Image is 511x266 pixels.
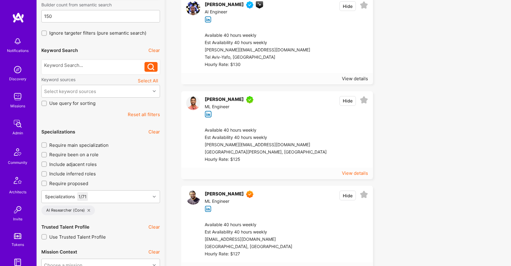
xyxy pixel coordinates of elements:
img: Invite [12,204,24,216]
div: Trusted Talent Profile [41,224,89,230]
button: Select All [136,77,160,85]
span: Ignore targeter filters (pure semantic search) [49,30,146,36]
div: ML Engineer [205,103,256,111]
span: Use Trusted Talent Profile [49,234,106,240]
div: View details [342,170,368,176]
img: User Avatar [186,96,200,110]
button: Clear [148,129,160,135]
a: User Avatar [186,96,200,118]
button: Hide [339,1,356,11]
img: A.Teamer in Residence [246,96,253,103]
span: Require main specialization [49,142,109,148]
div: [PERSON_NAME] [205,1,244,9]
div: Hourly Rate: $125 [205,156,327,163]
img: Architects [10,174,25,189]
div: Missions [10,103,25,109]
div: Notifications [7,47,29,54]
img: admin teamwork [12,118,24,130]
i: icon linkedIn [205,16,212,23]
img: Vetted A.Teamer [246,1,253,9]
div: Select keyword sources [44,88,96,95]
i: icon Close [88,209,90,212]
div: Discovery [9,76,26,82]
img: bell [12,35,24,47]
div: Invite [13,216,23,222]
button: Clear [148,47,160,54]
img: tokens [14,233,21,239]
div: Available 40 hours weekly [205,32,310,39]
i: icon Chevron [153,90,156,93]
i: icon Chevron [153,195,156,198]
i: icon EmptyStar [360,1,368,9]
img: Community [10,145,25,159]
button: Clear [148,249,160,255]
div: Keyword Search [41,47,78,54]
i: icon Search [148,64,155,71]
button: Hide [339,191,356,200]
span: Include adjacent roles [49,161,97,168]
div: Est Availability 40 hours weekly [205,229,292,236]
div: Available 40 hours weekly [205,127,327,134]
div: Architects [9,189,26,195]
span: Use query for sorting [49,100,96,106]
div: [PERSON_NAME][EMAIL_ADDRESS][DOMAIN_NAME] [205,141,327,149]
div: Community [8,159,27,166]
button: Hide [339,96,356,106]
i: icon linkedIn [205,206,212,212]
a: User Avatar [186,1,200,23]
div: Tokens [12,241,24,248]
div: [EMAIL_ADDRESS][DOMAIN_NAME] [205,236,292,243]
a: User Avatar [186,191,200,212]
div: Specializations [41,129,75,135]
div: [PERSON_NAME] [205,96,244,103]
div: Est Availability 40 hours weekly [205,134,327,141]
div: 1 / 71 [77,192,88,201]
span: Require been on a role [49,151,99,158]
img: Exceptional A.Teamer [246,191,253,198]
img: User Avatar [186,191,200,205]
img: teamwork [12,91,24,103]
img: User Avatar [186,1,200,15]
i: icon EmptyStar [360,96,368,104]
span: Include inferred roles [49,171,96,177]
img: logo [12,12,24,23]
img: discovery [12,64,24,76]
i: icon EmptyStar [360,191,368,199]
label: Keyword sources [41,77,75,82]
div: Mission Context [41,249,77,255]
div: ML Engineer [205,198,256,205]
i: icon linkedIn [205,111,212,118]
span: Require proposed [49,180,88,187]
div: Tel Aviv-Yafo, [GEOGRAPHIC_DATA] [205,54,310,61]
div: AI Engineer [205,9,263,16]
button: Clear [148,224,160,230]
div: [PERSON_NAME][EMAIL_ADDRESS][DOMAIN_NAME] [205,47,310,54]
div: [GEOGRAPHIC_DATA][PERSON_NAME], [GEOGRAPHIC_DATA] [205,149,327,156]
img: A.I. guild [256,1,263,9]
div: Est Availability 40 hours weekly [205,39,310,47]
div: Hourly Rate: $127 [205,250,292,258]
div: Specializations [45,193,75,200]
div: AI Researcher (Core) [41,206,95,215]
div: Hourly Rate: $130 [205,61,310,68]
div: Available 40 hours weekly [205,221,292,229]
div: [GEOGRAPHIC_DATA], [GEOGRAPHIC_DATA] [205,243,292,250]
div: View details [342,75,368,82]
button: Reset all filters [128,111,160,118]
div: Admin [12,130,23,136]
label: Builder count from semantic search [41,2,160,8]
div: [PERSON_NAME] [205,191,244,198]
